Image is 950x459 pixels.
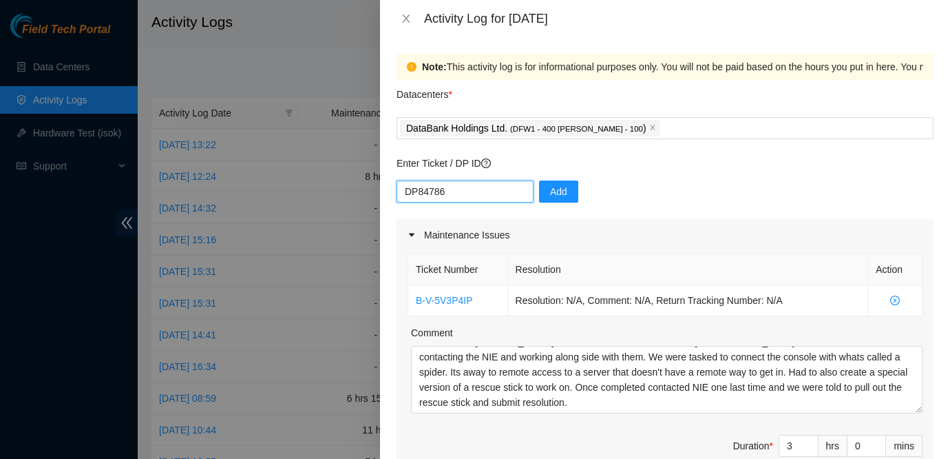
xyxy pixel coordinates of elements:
[408,254,508,285] th: Ticket Number
[876,296,914,305] span: close-circle
[733,438,773,453] div: Duration
[401,13,412,24] span: close
[411,325,453,340] label: Comment
[886,435,922,457] div: mins
[539,181,578,203] button: Add
[406,121,646,136] p: DataBank Holdings Ltd. )
[422,59,447,74] strong: Note:
[397,80,452,102] p: Datacenters
[397,156,933,171] p: Enter Ticket / DP ID
[424,11,933,26] div: Activity Log for [DATE]
[868,254,922,285] th: Action
[407,62,416,72] span: exclamation-circle
[649,124,656,132] span: close
[411,346,922,414] textarea: Comment
[481,159,491,168] span: question-circle
[416,295,473,306] a: B-V-5V3P4IP
[510,125,643,133] span: ( DFW1 - 400 [PERSON_NAME] - 100
[508,254,869,285] th: Resolution
[508,285,869,316] td: Resolution: N/A, Comment: N/A, Return Tracking Number: N/A
[397,219,933,251] div: Maintenance Issues
[550,184,567,199] span: Add
[408,231,416,239] span: caret-right
[819,435,847,457] div: hrs
[397,12,416,25] button: Close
